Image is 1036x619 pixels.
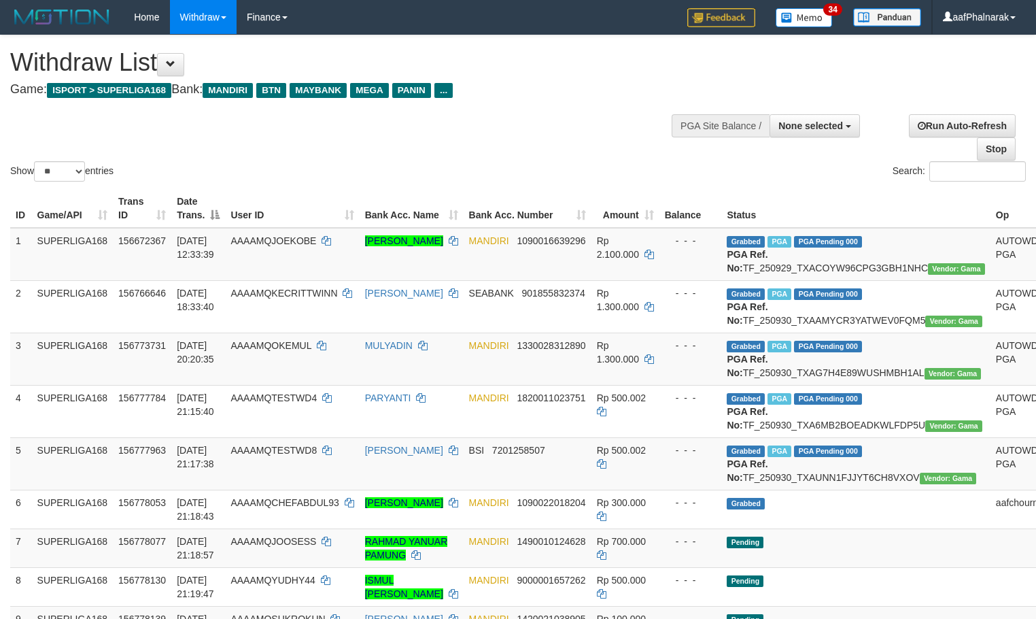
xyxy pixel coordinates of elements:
[794,446,862,457] span: PGA Pending
[727,236,765,248] span: Grabbed
[767,288,791,300] span: Marked by aafheankoy
[925,316,982,327] span: Vendor URL: https://trx31.1velocity.biz
[32,490,114,529] td: SUPERLIGA168
[10,49,677,76] h1: Withdraw List
[665,535,716,548] div: - - -
[177,340,214,365] span: [DATE] 20:20:35
[230,497,339,508] span: AAAAMQCHEFABDUL93
[230,340,311,351] span: AAAAMQOKEMUL
[687,8,755,27] img: Feedback.jpg
[469,235,509,246] span: MANDIRI
[776,8,833,27] img: Button%20Memo.svg
[32,333,114,385] td: SUPERLIGA168
[591,189,659,228] th: Amount: activate to sort column ascending
[32,437,114,490] td: SUPERLIGA168
[365,536,448,561] a: RAHMAD YANUAR PAMUNG
[665,391,716,405] div: - - -
[721,228,990,281] td: TF_250929_TXACOYW96CPG3GBH1NHC
[727,393,765,405] span: Grabbed
[365,340,413,351] a: MULYADIN
[665,496,716,509] div: - - -
[727,288,765,300] span: Grabbed
[230,536,316,547] span: AAAAMQJOOSESS
[727,446,765,457] span: Grabbed
[113,189,171,228] th: Trans ID: activate to sort column ascending
[721,333,990,385] td: TF_250930_TXAG7H4E89WUSHMBH1AL
[365,575,443,599] a: ISMUL [PERSON_NAME]
[665,444,716,457] div: - - -
[365,445,443,456] a: [PERSON_NAME]
[665,286,716,300] div: - - -
[256,83,286,98] span: BTN
[177,575,214,599] span: [DATE] 21:19:47
[230,575,315,586] span: AAAAMQYUDHY44
[118,288,166,299] span: 156766646
[517,340,585,351] span: Copy 1330028312890 to clipboard
[665,234,716,248] div: - - -
[721,437,990,490] td: TF_250930_TXAUNN1FJJYT6CH8VXOV
[225,189,359,228] th: User ID: activate to sort column ascending
[392,83,431,98] span: PANIN
[177,445,214,469] span: [DATE] 21:17:38
[10,228,32,281] td: 1
[928,263,985,275] span: Vendor URL: https://trx31.1velocity.biz
[659,189,722,228] th: Balance
[727,301,767,326] b: PGA Ref. No:
[517,575,585,586] span: Copy 9000001657262 to clipboard
[177,288,214,312] span: [DATE] 18:33:40
[365,288,443,299] a: [PERSON_NAME]
[517,235,585,246] span: Copy 1090016639296 to clipboard
[177,536,214,561] span: [DATE] 21:18:57
[469,392,509,403] span: MANDIRI
[794,393,862,405] span: PGA Pending
[118,392,166,403] span: 156777784
[10,161,114,182] label: Show entries
[767,341,791,352] span: Marked by aafsengchandara
[118,575,166,586] span: 156778130
[823,3,842,16] span: 34
[597,340,639,365] span: Rp 1.300.000
[118,235,166,246] span: 156672367
[521,288,585,299] span: Copy 901855832374 to clipboard
[597,536,646,547] span: Rp 700.000
[10,567,32,606] td: 8
[203,83,253,98] span: MANDIRI
[177,497,214,522] span: [DATE] 21:18:43
[32,280,114,333] td: SUPERLIGA168
[597,288,639,312] span: Rp 1.300.000
[469,536,509,547] span: MANDIRI
[464,189,591,228] th: Bank Acc. Number: activate to sort column ascending
[665,573,716,587] div: - - -
[727,406,767,431] b: PGA Ref. No:
[893,161,1026,182] label: Search:
[469,340,509,351] span: MANDIRI
[365,497,443,508] a: [PERSON_NAME]
[469,288,514,299] span: SEABANK
[32,228,114,281] td: SUPERLIGA168
[230,288,337,299] span: AAAAMQKECRITTWINN
[10,189,32,228] th: ID
[47,83,171,98] span: ISPORT > SUPERLIGA168
[767,236,791,248] span: Marked by aafsengchandara
[727,537,763,548] span: Pending
[171,189,225,228] th: Date Trans.: activate to sort column descending
[177,392,214,417] span: [DATE] 21:15:40
[672,114,770,137] div: PGA Site Balance /
[597,392,646,403] span: Rp 500.002
[767,393,791,405] span: Marked by aafmalik
[929,161,1026,182] input: Search:
[32,385,114,437] td: SUPERLIGA168
[290,83,347,98] span: MAYBANK
[118,340,166,351] span: 156773731
[727,249,767,273] b: PGA Ref. No:
[230,392,317,403] span: AAAAMQTESTWD4
[365,235,443,246] a: [PERSON_NAME]
[118,536,166,547] span: 156778077
[469,497,509,508] span: MANDIRI
[767,446,791,457] span: Marked by aafmalik
[794,236,862,248] span: PGA Pending
[32,529,114,567] td: SUPERLIGA168
[597,235,639,260] span: Rp 2.100.000
[727,341,765,352] span: Grabbed
[727,575,763,587] span: Pending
